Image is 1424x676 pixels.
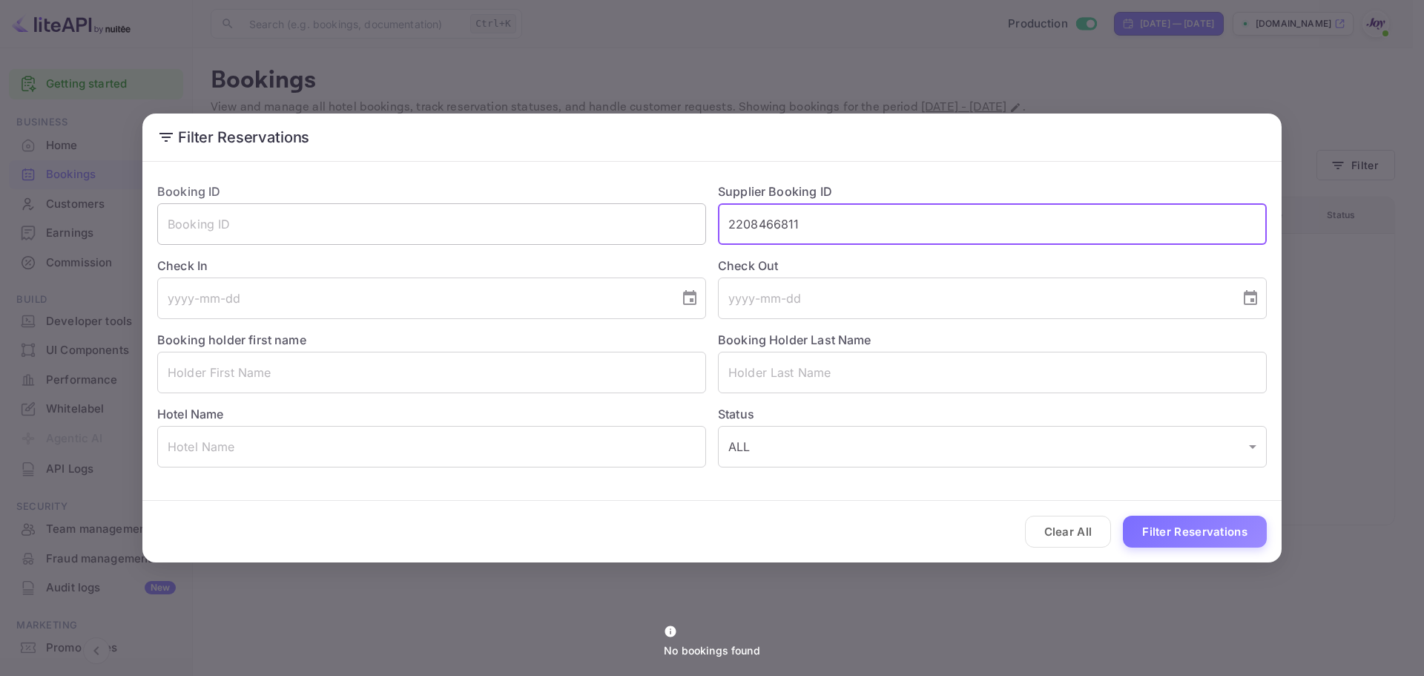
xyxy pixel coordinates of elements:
[718,332,871,347] label: Booking Holder Last Name
[675,283,705,313] button: Choose date
[718,257,1267,275] label: Check Out
[1025,516,1112,548] button: Clear All
[157,184,221,199] label: Booking ID
[718,278,1230,319] input: yyyy-mm-dd
[157,332,306,347] label: Booking holder first name
[1236,283,1265,313] button: Choose date
[1123,516,1267,548] button: Filter Reservations
[157,278,669,319] input: yyyy-mm-dd
[718,184,832,199] label: Supplier Booking ID
[718,426,1267,467] div: ALL
[157,352,706,393] input: Holder First Name
[157,203,706,245] input: Booking ID
[157,426,706,467] input: Hotel Name
[142,114,1282,161] h2: Filter Reservations
[718,405,1267,423] label: Status
[718,352,1267,393] input: Holder Last Name
[718,203,1267,245] input: Supplier Booking ID
[157,257,706,275] label: Check In
[157,407,224,421] label: Hotel Name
